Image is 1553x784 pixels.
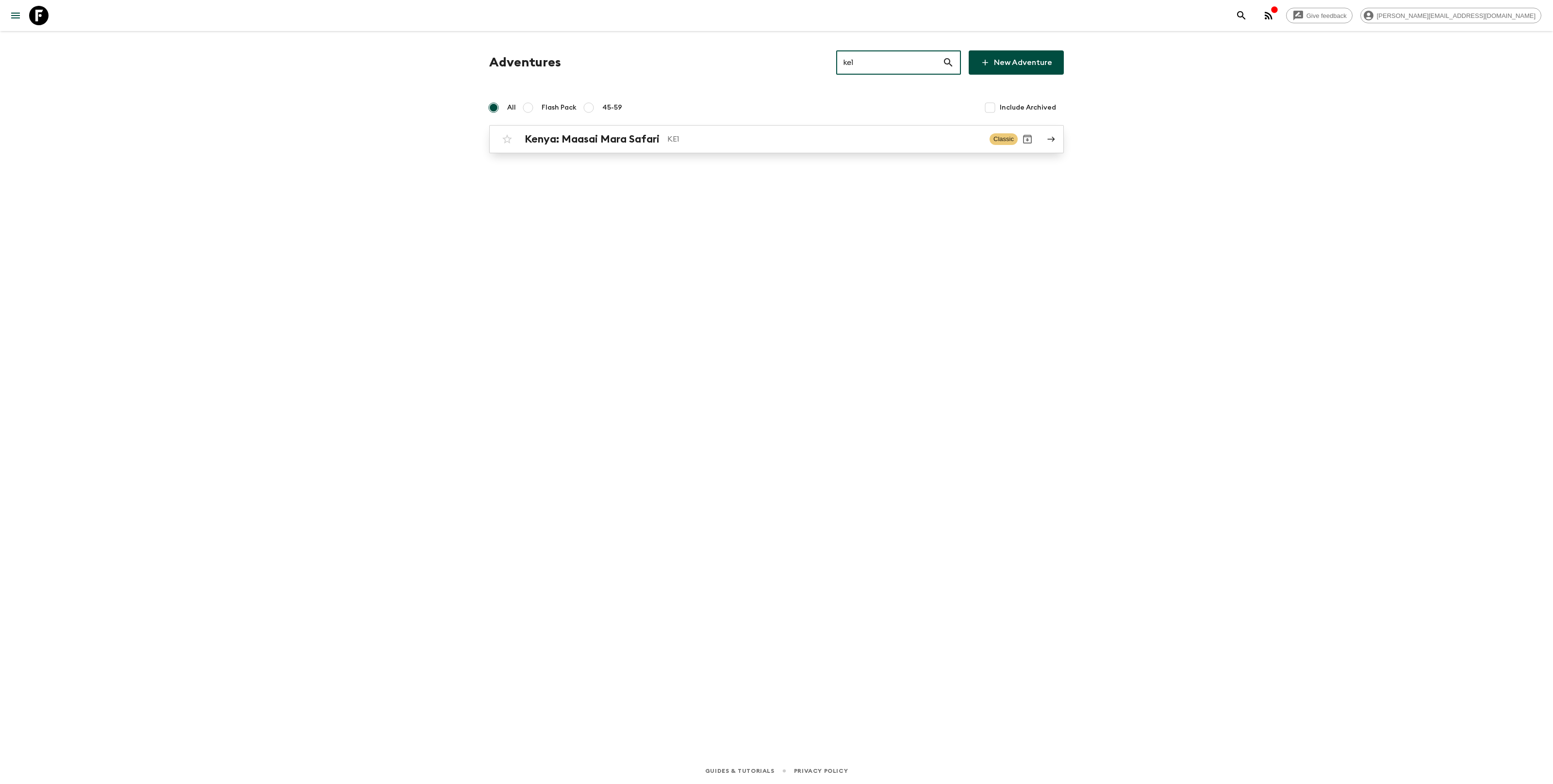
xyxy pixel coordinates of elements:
a: Kenya: Maasai Mara SafariKE1ClassicArchive [489,125,1064,153]
a: Privacy Policy [794,766,848,776]
p: KE1 [667,133,982,145]
span: Include Archived [1000,103,1056,112]
a: Guides & Tutorials [705,766,775,776]
span: Give feedback [1301,12,1352,19]
span: 45-59 [602,103,622,112]
span: Classic [990,133,1018,145]
span: All [507,103,516,112]
input: e.g. AR1, Argentina [836,49,942,76]
h2: Kenya: Maasai Mara Safari [525,133,660,145]
span: [PERSON_NAME][EMAIL_ADDRESS][DOMAIN_NAME] [1371,12,1541,19]
h1: Adventures [489,53,561,72]
button: Archive [1018,129,1037,149]
a: New Adventure [969,50,1064,75]
a: Give feedback [1286,8,1353,23]
button: menu [6,6,25,25]
button: search adventures [1232,6,1251,25]
span: Flash Pack [542,103,577,112]
div: [PERSON_NAME][EMAIL_ADDRESS][DOMAIN_NAME] [1360,8,1541,23]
